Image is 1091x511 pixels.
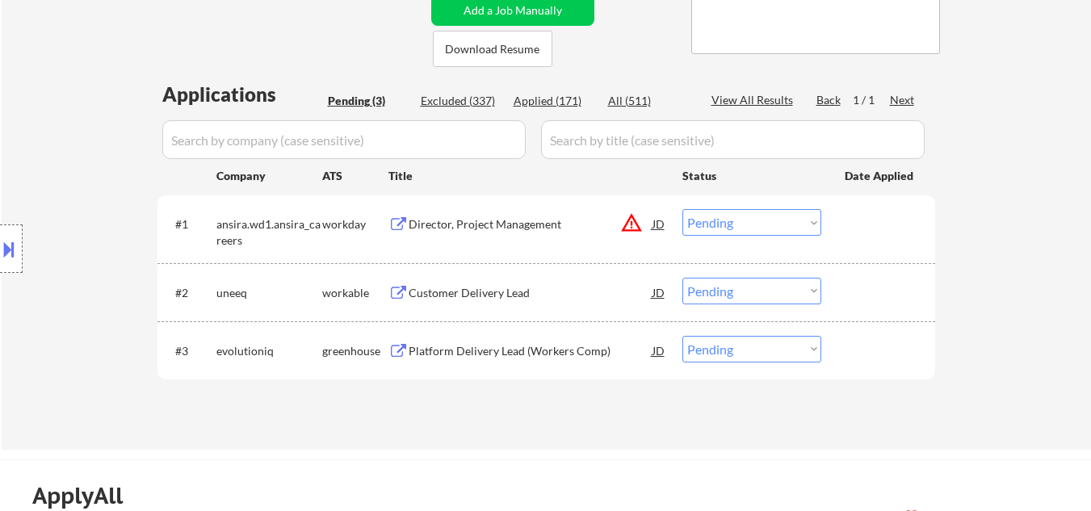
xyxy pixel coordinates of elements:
[421,93,501,109] div: Excluded (337)
[162,120,526,159] input: Search by company (case sensitive)
[328,93,409,109] div: Pending (3)
[433,31,552,67] button: Download Resume
[651,336,667,365] div: JD
[890,92,916,108] div: Next
[514,93,594,109] div: Applied (171)
[322,285,388,301] div: workable
[845,168,916,184] div: Date Applied
[853,92,890,108] div: 1 / 1
[409,216,653,232] div: Director, Project Management
[409,343,653,359] div: Platform Delivery Lead (Workers Comp)
[322,168,388,184] div: ATS
[608,93,689,109] div: All (511)
[322,343,388,359] div: greenhouse
[620,212,643,234] button: warning_amber
[32,482,141,509] div: ApplyAll
[388,168,667,184] div: Title
[682,161,821,190] div: Status
[651,209,667,238] div: JD
[651,278,667,307] div: JD
[409,285,653,301] div: Customer Delivery Lead
[711,92,798,108] div: View All Results
[162,85,322,104] div: Applications
[541,120,925,159] input: Search by title (case sensitive)
[322,216,388,232] div: workday
[816,92,842,108] div: Back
